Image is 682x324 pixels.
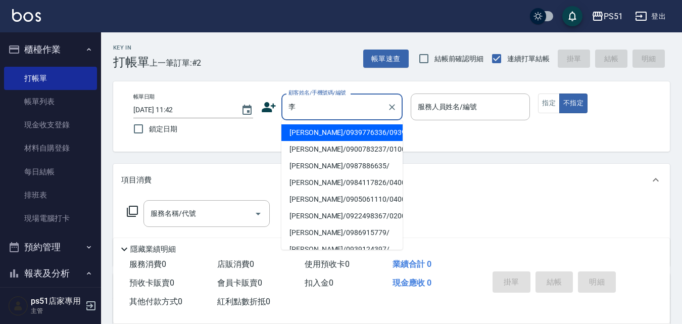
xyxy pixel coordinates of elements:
span: 連續打單結帳 [507,54,550,64]
button: save [562,6,582,26]
li: [PERSON_NAME]/0900783237/0100260 [281,141,403,158]
button: 登出 [631,7,670,26]
button: 預約管理 [4,234,97,260]
button: 不指定 [559,94,588,113]
button: 帳單速查 [363,50,409,68]
span: 店販消費 0 [217,259,254,269]
label: 帳單日期 [133,93,155,101]
img: Logo [12,9,41,22]
span: 紅利點數折抵 0 [217,297,270,306]
div: PS51 [604,10,623,23]
p: 主管 [31,306,82,315]
input: YYYY/MM/DD hh:mm [133,102,231,118]
a: 排班表 [4,183,97,207]
span: 上一筆訂單:#2 [150,57,202,69]
span: 會員卡販賣 0 [217,278,262,288]
button: 櫃檯作業 [4,36,97,63]
span: 其他付款方式 0 [129,297,182,306]
a: 現場電腦打卡 [4,207,97,230]
a: 每日結帳 [4,160,97,183]
span: 服務消費 0 [129,259,166,269]
a: 打帳單 [4,67,97,90]
h5: ps51店家專用 [31,296,82,306]
button: 報表及分析 [4,260,97,287]
li: [PERSON_NAME]/0986915779/ [281,224,403,241]
h2: Key In [113,44,150,51]
span: 使用預收卡 0 [305,259,350,269]
a: 現金收支登錄 [4,113,97,136]
li: [PERSON_NAME]/0939776336/0939776336 [281,124,403,141]
a: 材料自購登錄 [4,136,97,160]
p: 隱藏業績明細 [130,244,176,255]
li: [PERSON_NAME]/0905061110/040033 [281,191,403,208]
span: 扣入金 0 [305,278,333,288]
label: 顧客姓名/手機號碼/編號 [288,89,346,97]
button: Clear [385,100,399,114]
li: [PERSON_NAME]/0922498367/020043 [281,208,403,224]
p: 項目消費 [121,175,152,186]
li: [PERSON_NAME]/0939124397/ [281,241,403,258]
li: [PERSON_NAME]/0987886635/ [281,158,403,174]
h3: 打帳單 [113,55,150,69]
button: Choose date, selected date is 2025-09-21 [235,98,259,122]
div: 項目消費 [113,164,670,196]
button: PS51 [588,6,627,27]
button: Open [250,206,266,222]
span: 現金應收 0 [393,278,431,288]
li: [PERSON_NAME]/0984117826/040023 [281,174,403,191]
img: Person [8,296,28,316]
span: 預收卡販賣 0 [129,278,174,288]
span: 業績合計 0 [393,259,431,269]
span: 結帳前確認明細 [434,54,484,64]
span: 鎖定日期 [149,124,177,134]
button: 指定 [538,94,560,113]
a: 帳單列表 [4,90,97,113]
